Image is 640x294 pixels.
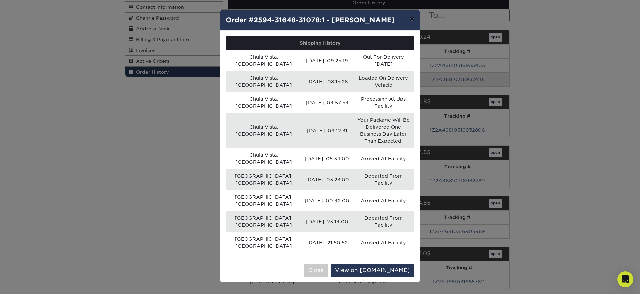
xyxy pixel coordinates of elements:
[301,50,353,71] td: [DATE] 09:25:19
[331,264,414,277] a: View on [DOMAIN_NAME]
[353,169,414,190] td: Departed From Facility
[353,113,414,148] td: Your Package Will Be Delivered One Business Day Later Than Expected.
[353,232,414,253] td: Arrived At Facility
[301,113,353,148] td: [DATE] 09:12:31
[301,211,353,232] td: [DATE] 23:14:00
[301,92,353,113] td: [DATE] 04:57:54
[226,211,301,232] td: [GEOGRAPHIC_DATA], [GEOGRAPHIC_DATA]
[301,190,353,211] td: [DATE] 00:42:00
[404,10,420,28] button: ×
[617,271,633,287] div: Open Intercom Messenger
[226,190,301,211] td: [GEOGRAPHIC_DATA], [GEOGRAPHIC_DATA]
[304,264,328,277] button: Close
[353,211,414,232] td: Departed From Facility
[301,148,353,169] td: [DATE] 05:34:00
[226,92,301,113] td: Chula Vista, [GEOGRAPHIC_DATA]
[226,36,414,50] th: Shipping History
[226,15,414,25] h4: Order #2594-31648-31078:1 - [PERSON_NAME]
[301,232,353,253] td: [DATE] 21:50:52
[226,50,301,71] td: Chula Vista, [GEOGRAPHIC_DATA]
[353,71,414,92] td: Loaded On Delivery Vehicle
[301,71,353,92] td: [DATE] 08:15:26
[353,92,414,113] td: Processing At Ups Facility
[226,113,301,148] td: Chula Vista, [GEOGRAPHIC_DATA]
[353,190,414,211] td: Arrived At Facility
[301,169,353,190] td: [DATE] 03:23:00
[353,50,414,71] td: Out For Delivery [DATE]
[226,169,301,190] td: [GEOGRAPHIC_DATA], [GEOGRAPHIC_DATA]
[226,71,301,92] td: Chula Vista, [GEOGRAPHIC_DATA]
[226,148,301,169] td: Chula Vista, [GEOGRAPHIC_DATA]
[353,148,414,169] td: Arrived At Facility
[226,232,301,253] td: [GEOGRAPHIC_DATA], [GEOGRAPHIC_DATA]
